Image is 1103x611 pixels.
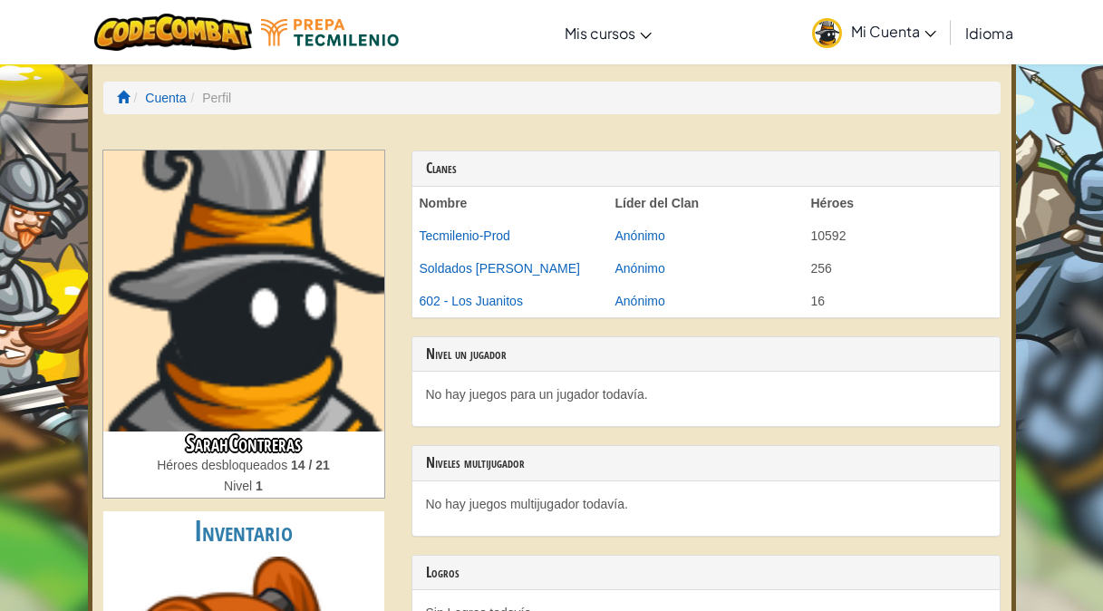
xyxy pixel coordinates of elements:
td: 10592 [804,219,1000,252]
a: 602 - Los Juanitos [420,294,523,308]
h3: Logros [426,565,986,581]
a: Soldados [PERSON_NAME] [420,261,580,276]
a: Mi Cuenta [803,4,945,61]
h3: Nivel un jugador [426,346,986,363]
li: Perfil [186,89,231,107]
a: Tecmilenio-Prod [420,228,510,243]
h3: Niveles multijugador [426,455,986,471]
span: Nivel [224,479,256,493]
a: Idioma [956,8,1022,57]
h2: Inventario [103,511,384,552]
a: Anónimo [615,228,665,243]
th: Héroes [804,187,1000,219]
h3: Clanes [426,160,986,177]
p: No hay juegos para un jugador todavía. [426,385,986,403]
p: No hay juegos multijugador todavía. [426,495,986,513]
img: avatar [812,18,842,48]
span: Mi Cuenta [851,22,936,41]
a: Cuenta [145,91,186,105]
a: Anónimo [615,294,665,308]
th: Nombre [412,187,608,219]
span: Mis cursos [565,24,635,43]
h3: SarahContreras [103,432,384,456]
strong: 1 [256,479,263,493]
span: Idioma [965,24,1013,43]
img: Tecmilenio logo [261,19,399,46]
th: Líder del Clan [608,187,804,219]
img: CodeCombat logo [94,14,253,51]
td: 16 [804,285,1000,317]
span: Héroes desbloqueados [157,458,291,472]
strong: 14 / 21 [291,458,330,472]
td: 256 [804,252,1000,285]
a: Anónimo [615,261,665,276]
a: Mis cursos [556,8,661,57]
